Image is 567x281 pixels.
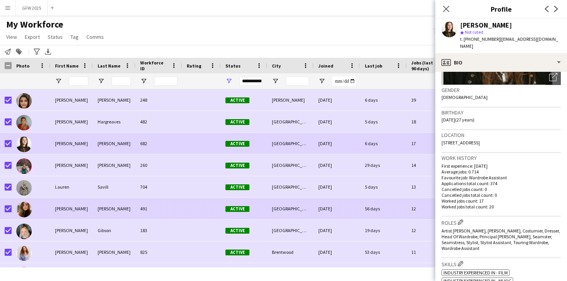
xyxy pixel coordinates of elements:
[442,117,474,123] span: [DATE] (27 years)
[16,202,32,217] img: Chloe Wassell
[93,176,136,198] div: Savill
[360,89,407,111] div: 6 days
[360,111,407,132] div: 5 days
[407,220,457,241] div: 12
[86,33,104,40] span: Comms
[22,32,43,42] a: Export
[225,141,249,147] span: Active
[16,158,32,174] img: Becky John
[16,93,32,109] img: Shannon Pye
[16,224,32,239] img: Samantha Gibson
[286,76,309,86] input: City Filter Input
[407,176,457,198] div: 13
[460,36,558,49] span: | [EMAIL_ADDRESS][DOMAIN_NAME]
[267,176,314,198] div: [GEOGRAPHIC_DATA]
[314,176,360,198] div: [DATE]
[314,111,360,132] div: [DATE]
[6,33,17,40] span: View
[136,241,182,263] div: 825
[314,89,360,111] div: [DATE]
[360,154,407,176] div: 29 days
[48,33,63,40] span: Status
[3,32,20,42] a: View
[16,245,32,261] img: Frances Williams
[225,228,249,234] span: Active
[112,76,131,86] input: Last Name Filter Input
[98,63,120,69] span: Last Name
[136,220,182,241] div: 183
[267,198,314,219] div: [GEOGRAPHIC_DATA]
[45,32,66,42] a: Status
[442,186,561,192] p: Cancelled jobs count: 0
[442,198,561,204] p: Worked jobs count: 17
[25,33,40,40] span: Export
[3,47,12,56] app-action-btn: Notify workforce
[267,154,314,176] div: [GEOGRAPHIC_DATA]
[136,133,182,154] div: 682
[460,36,500,42] span: t. [PHONE_NUMBER]
[318,78,325,85] button: Open Filter Menu
[187,63,201,69] span: Rating
[225,250,249,255] span: Active
[360,220,407,241] div: 19 days
[442,169,561,175] p: Average jobs: 0.714
[16,180,32,196] img: Lauren Savill
[267,111,314,132] div: [GEOGRAPHIC_DATA]
[442,109,561,116] h3: Birthday
[443,270,508,276] span: Industry Experienced In - Film
[272,78,279,85] button: Open Filter Menu
[332,76,356,86] input: Joined Filter Input
[225,184,249,190] span: Active
[93,241,136,263] div: [PERSON_NAME]
[154,76,177,86] input: Workforce ID Filter Input
[411,60,434,71] span: Jobs (last 90 days)
[407,111,457,132] div: 18
[407,241,457,263] div: 11
[32,47,41,56] app-action-btn: Advanced filters
[136,198,182,219] div: 491
[50,154,93,176] div: [PERSON_NAME]
[442,87,561,94] h3: Gender
[442,180,561,186] p: Applications total count: 374
[93,220,136,241] div: Gibson
[50,111,93,132] div: [PERSON_NAME]
[442,192,561,198] p: Cancelled jobs total count: 0
[225,63,241,69] span: Status
[6,19,63,30] span: My Workforce
[442,132,561,139] h3: Location
[442,175,561,180] p: Favourite job: Wardrobe Assistant
[43,47,53,56] app-action-btn: Export XLSX
[93,133,136,154] div: [PERSON_NAME]
[136,111,182,132] div: 482
[442,140,480,146] span: [STREET_ADDRESS]
[140,78,147,85] button: Open Filter Menu
[225,78,232,85] button: Open Filter Menu
[442,228,560,251] span: Artist [PERSON_NAME], [PERSON_NAME], Costumier, Dresser, Head Of Wardrobe, Principal [PERSON_NAME...
[50,89,93,111] div: [PERSON_NAME]
[50,176,93,198] div: Lauren
[67,32,82,42] a: Tag
[83,32,107,42] a: Comms
[442,154,561,161] h3: Work history
[360,198,407,219] div: 56 days
[16,0,48,16] button: GFW 2025
[225,163,249,168] span: Active
[14,47,24,56] app-action-btn: Add to tag
[93,111,136,132] div: Hargreaves
[442,94,488,100] span: [DEMOGRAPHIC_DATA]
[318,63,333,69] span: Joined
[314,241,360,263] div: [DATE]
[442,204,561,210] p: Worked jobs total count: 20
[136,154,182,176] div: 260
[360,241,407,263] div: 53 days
[314,154,360,176] div: [DATE]
[435,4,567,14] h3: Profile
[70,33,79,40] span: Tag
[16,115,32,130] img: Laura Hargreaves
[407,154,457,176] div: 14
[55,78,62,85] button: Open Filter Menu
[407,133,457,154] div: 17
[69,76,88,86] input: First Name Filter Input
[407,89,457,111] div: 39
[407,198,457,219] div: 12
